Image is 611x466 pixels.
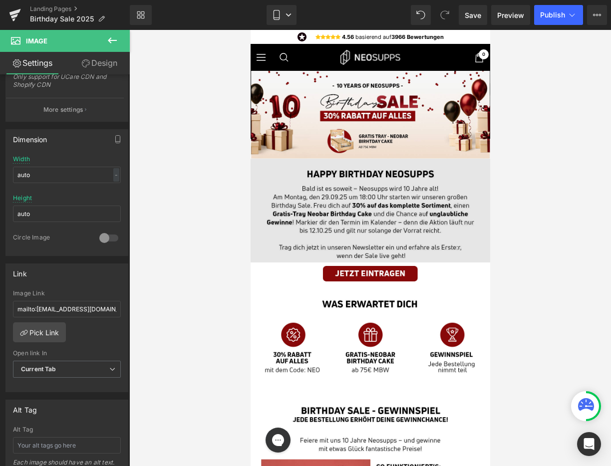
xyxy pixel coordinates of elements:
iframe: Gorgias live chat messenger [10,394,45,426]
input: auto [13,167,121,183]
div: Dimension [13,130,47,144]
p: More settings [43,105,83,114]
a: Suche [29,23,38,32]
span: basierend auf [105,3,193,10]
button: More [587,5,607,25]
span: Save [465,10,481,20]
a: Design [67,52,132,74]
cart-count: 0 [228,19,238,29]
div: Open Intercom Messenger [577,432,601,456]
input: https://your-shop.myshopify.com [13,301,121,317]
a: Pick Link [13,322,66,342]
span: Preview [497,10,524,20]
input: auto [13,206,121,222]
button: Publish [534,5,583,25]
div: Width [13,156,30,163]
input: Your alt tags go here [13,437,121,454]
div: Circle Image [13,233,89,244]
span: 4.56 [91,3,103,10]
a: 4.56 basierend auf3966 Bewertungen [65,2,193,12]
button: Undo [411,5,431,25]
div: Image Link [13,290,121,297]
b: Current Tab [21,365,56,373]
button: Redo [435,5,455,25]
a: Warenkorb [224,23,234,32]
div: Alt Tag [13,426,121,433]
a: Preview [491,5,530,25]
div: Height [13,195,32,202]
a: New Library [130,5,152,25]
div: Only support for UCare CDN and Shopify CDN [13,73,121,95]
span: Birthday Sale 2025 [30,15,94,23]
div: Open link In [13,350,121,357]
div: Alt Tag [13,400,37,414]
span: Publish [540,11,565,19]
div: - [113,168,119,182]
span: 3966 Bewertungen [141,3,193,10]
div: Link [13,264,27,278]
a: Landing Pages [30,5,130,13]
button: More settings [6,98,124,121]
span: Image [26,37,47,45]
